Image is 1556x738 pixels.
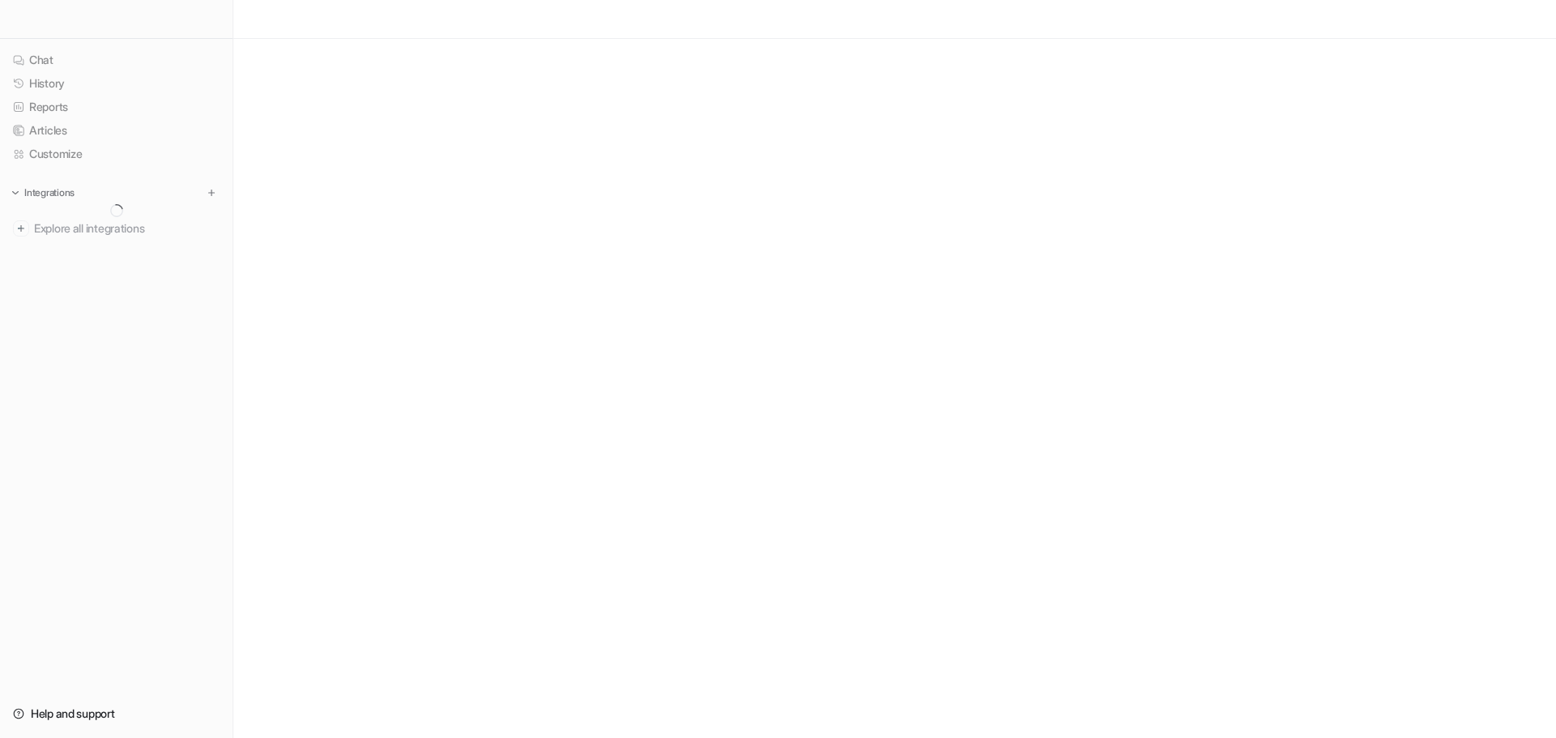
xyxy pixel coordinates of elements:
a: History [6,72,226,95]
p: Integrations [24,186,75,199]
button: Integrations [6,185,79,201]
img: explore all integrations [13,220,29,237]
a: Articles [6,119,226,142]
a: Chat [6,49,226,71]
a: Customize [6,143,226,165]
a: Explore all integrations [6,217,226,240]
span: Explore all integrations [34,215,220,241]
a: Reports [6,96,226,118]
img: menu_add.svg [206,187,217,198]
img: expand menu [10,187,21,198]
a: Help and support [6,702,226,725]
